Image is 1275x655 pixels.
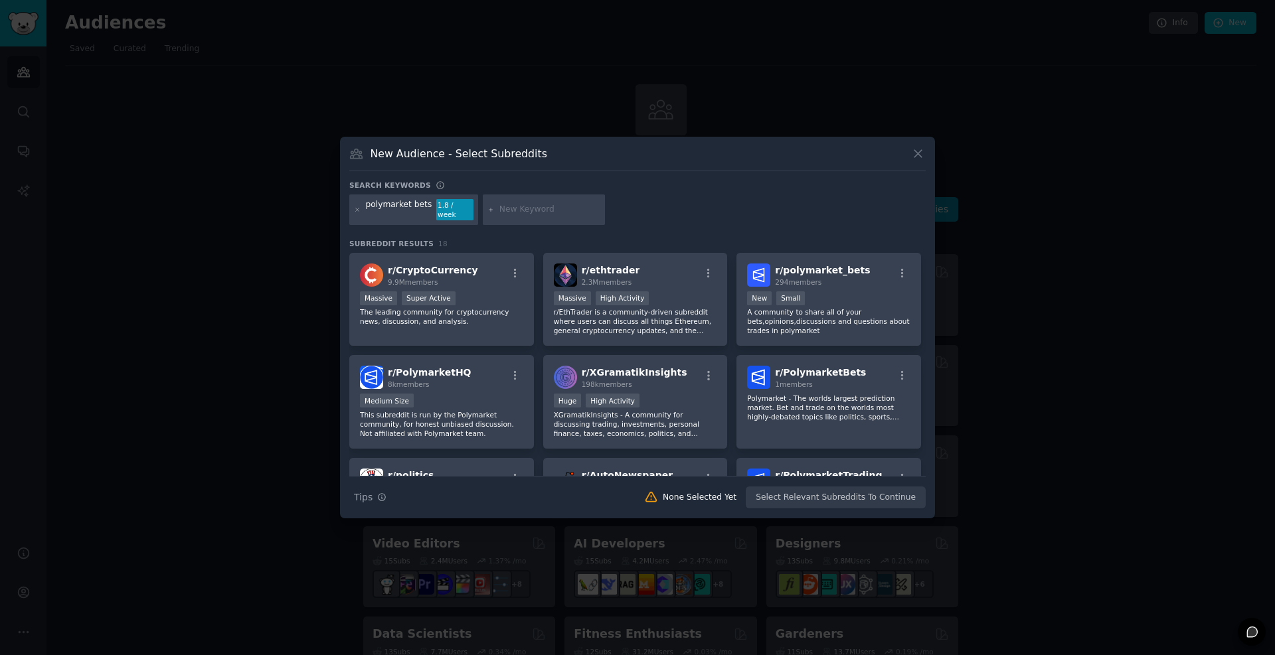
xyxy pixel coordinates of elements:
span: r/ polymarket_bets [775,265,870,275]
div: Massive [554,291,591,305]
div: Medium Size [360,394,414,407]
p: A community to share all of your bets,opinions,discussions and questions about trades in polymarket [747,307,910,335]
img: XGramatikInsights [554,366,577,389]
img: PolymarketBets [747,366,770,389]
span: 294 members [775,278,821,286]
span: r/ politics [388,470,434,480]
span: 198k members [582,380,632,388]
img: CryptoCurrency [360,263,383,287]
img: PolymarketHQ [360,366,383,389]
div: High Activity [596,291,649,305]
div: New [747,291,772,305]
div: Small [776,291,805,305]
button: Tips [349,486,391,509]
span: r/ PolymarketBets [775,367,866,378]
p: This subreddit is run by the Polymarket community, for honest unbiased discussion. Not affiliated... [360,410,523,438]
p: r/EthTrader is a community-driven subreddit where users can discuss all things Ethereum, general ... [554,307,717,335]
div: 1.8 / week [436,199,473,220]
span: r/ ethtrader [582,265,640,275]
span: r/ AutoNewspaper [582,470,673,480]
span: 18 [438,240,448,248]
p: The leading community for cryptocurrency news, discussion, and analysis. [360,307,523,326]
span: Subreddit Results [349,239,434,248]
span: 1 members [775,380,813,388]
div: Massive [360,291,397,305]
span: 2.3M members [582,278,632,286]
p: XGramatikInsights - A community for discussing trading, investments, personal finance, taxes, eco... [554,410,717,438]
div: Super Active [402,291,456,305]
div: Huge [554,394,582,407]
span: r/ XGramatikInsights [582,367,687,378]
p: Polymarket - The worlds largest prediction market. Bet and trade on the worlds most highly-debate... [747,394,910,421]
input: New Keyword [499,204,600,216]
img: AutoNewspaper [554,469,577,492]
span: r/ PolymarketTrading [775,470,882,480]
img: polymarket_bets [747,263,770,287]
img: ethtrader [554,263,577,287]
img: PolymarketTrading [747,469,770,492]
div: polymarket bets [366,199,432,220]
span: r/ CryptoCurrency [388,265,478,275]
span: Tips [354,490,373,504]
span: r/ PolymarketHQ [388,367,471,378]
span: 8k members [388,380,430,388]
img: politics [360,469,383,492]
h3: New Audience - Select Subreddits [371,147,547,161]
h3: Search keywords [349,181,431,190]
div: High Activity [586,394,639,407]
div: None Selected Yet [663,492,736,504]
span: 9.9M members [388,278,438,286]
